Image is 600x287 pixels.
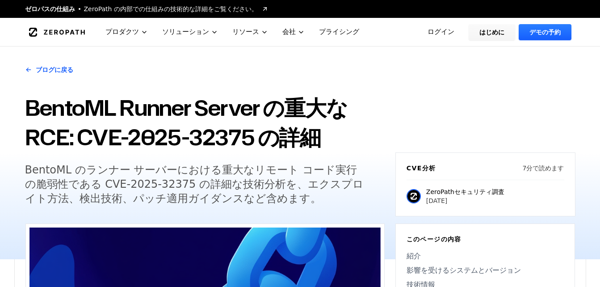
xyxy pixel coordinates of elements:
[407,235,564,244] h6: このページの内容
[155,18,225,46] button: ソリューション
[426,196,504,205] p: [DATE]
[98,18,155,46] button: プロダクツ
[14,18,586,46] nav: グローバル
[519,24,571,40] a: デモの予約
[162,27,209,37] font: ソリューション
[407,189,421,203] img: ZeroPathセキュリティ調査
[225,18,275,46] button: リソース
[282,27,296,37] font: 会社
[25,4,75,13] span: ゼロパスの仕組み
[523,165,564,172] font: 7分で読めます
[25,163,368,206] h5: BentoML のランナー サーバーにおける重大なリモート コード実行の脆弱性である CVE-2025-32375 の詳細な技術分析を、エクスプロイト方法、検出技術、パッチ適用ガイダンスなど含めます。
[36,65,73,74] font: ブログに戻る
[25,93,385,152] h1: BentoML Runner Server の重大な RCE: CVE-2025-32375 の詳細
[407,251,564,262] a: 紹介
[407,265,564,276] a: 影響を受けるシステムとバージョン
[417,24,465,40] a: ログイン
[469,24,515,40] a: はじめに
[319,27,359,37] font: プライシング
[25,57,73,82] a: ブログに戻る
[232,27,259,37] font: リソース
[312,18,366,46] a: プライシング
[426,187,504,196] p: ZeroPathセキュリティ調査
[105,27,139,37] font: プロダクツ
[407,164,436,173] h6: CVE分析
[275,18,312,46] button: 会社
[25,4,269,13] a: ゼロパスの仕組みZeroPath の内部での仕組みの技術的な詳細をご覧ください。
[84,4,258,13] span: ZeroPath の内部での仕組みの技術的な詳細をご覧ください。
